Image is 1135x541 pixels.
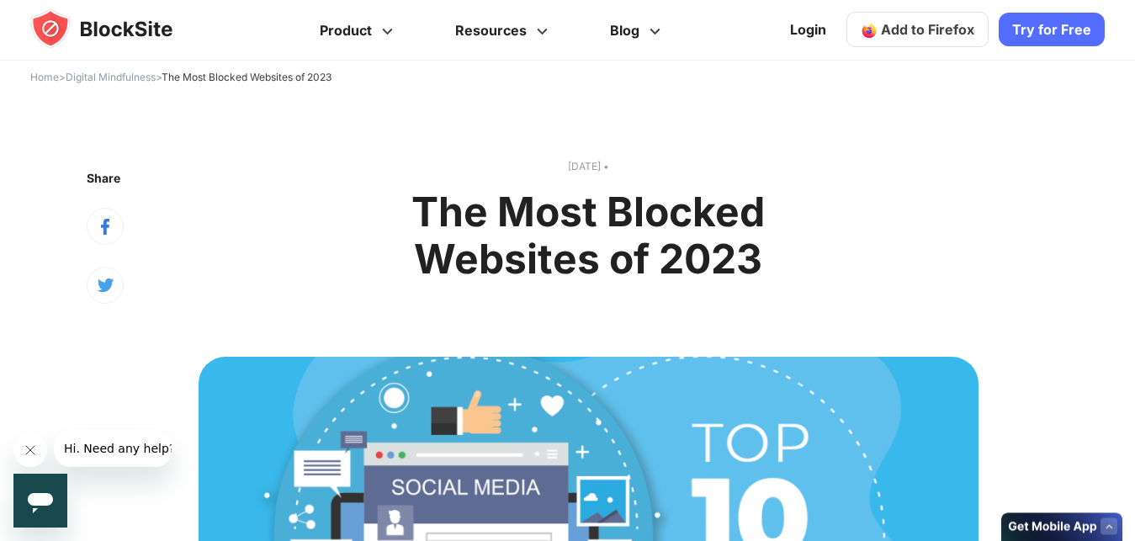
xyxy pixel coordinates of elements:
[780,10,836,50] a: Login
[13,433,47,467] iframe: Close message
[881,22,974,39] span: Add to Firefox
[87,171,120,185] text: Share
[199,158,979,175] text: [DATE] •
[861,22,878,39] img: firefox-icon.svg
[162,71,331,83] span: The Most Blocked Websites of 2023
[30,8,205,49] img: blocksite-icon.5d769676.svg
[66,71,156,83] a: Digital Mindfulness
[10,12,121,25] span: Hi. Need any help?
[846,13,989,48] a: Add to Firefox
[30,71,59,83] a: Home
[999,13,1105,47] a: Try for Free
[30,71,331,83] span: > >
[13,474,67,528] iframe: Button to launch messaging window
[316,188,862,283] h1: The Most Blocked Websites of 2023
[54,430,172,467] iframe: Message from company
